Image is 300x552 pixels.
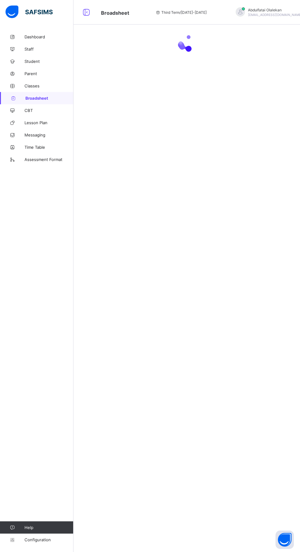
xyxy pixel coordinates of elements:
[24,537,73,542] span: Configuration
[155,10,207,15] span: session/term information
[24,83,73,88] span: Classes
[24,120,73,125] span: Lesson Plan
[25,96,73,101] span: Broadsheet
[24,145,73,150] span: Time Table
[6,6,53,18] img: safsims
[24,108,73,113] span: CBT
[24,132,73,137] span: Messaging
[24,71,73,76] span: Parent
[24,525,73,530] span: Help
[276,531,294,549] button: Open asap
[101,10,129,16] span: Broadsheet
[24,47,73,52] span: Staff
[24,34,73,39] span: Dashboard
[24,59,73,64] span: Student
[24,157,73,162] span: Assessment Format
